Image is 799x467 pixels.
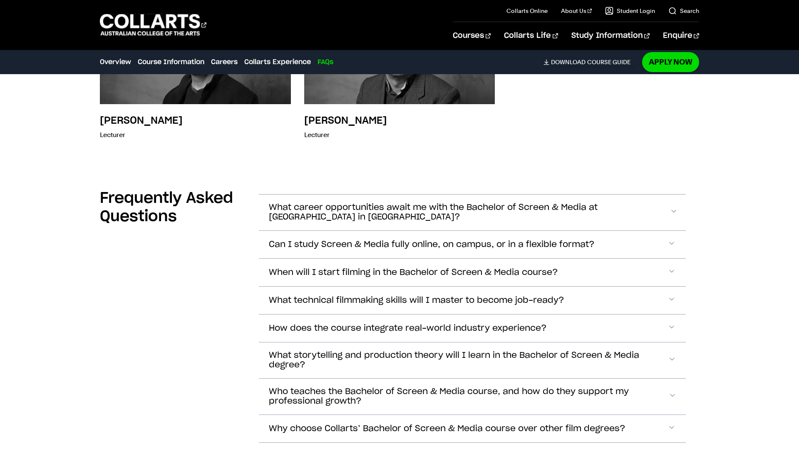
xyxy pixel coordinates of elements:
a: FAQs [318,57,333,67]
h3: [PERSON_NAME] [304,116,387,126]
div: Go to homepage [100,13,206,37]
p: Lecturer [304,129,387,141]
button: What career opportunities await me with the Bachelor of Screen & Media at [GEOGRAPHIC_DATA] in [G... [259,195,686,230]
a: Enquire [663,22,699,50]
a: Careers [211,57,238,67]
a: Collarts Life [504,22,558,50]
span: Why choose Collarts’ Bachelor of Screen & Media course over other film degrees? [269,424,625,434]
button: What technical filmmaking skills will I master to become job-ready? [259,287,686,314]
button: Who teaches the Bachelor of Screen & Media course, and how do they support my professional growth? [259,379,686,415]
h2: Frequently Asked Questions [100,189,246,226]
button: Why choose Collarts’ Bachelor of Screen & Media course over other film degrees? [259,415,686,442]
span: What storytelling and production theory will I learn in the Bachelor of Screen & Media degree? [269,351,668,370]
button: Can I study Screen & Media fully online, on campus, or in a flexible format? [259,231,686,258]
a: Study Information [571,22,650,50]
a: About Us [561,7,592,15]
span: How does the course integrate real-world industry experience? [269,324,547,333]
span: What technical filmmaking skills will I master to become job-ready? [269,296,564,305]
span: When will I start filming in the Bachelor of Screen & Media course? [269,268,558,277]
a: Student Login [605,7,655,15]
a: Search [668,7,699,15]
a: Courses [453,22,491,50]
a: DownloadCourse Guide [543,58,637,66]
a: Course Information [138,57,204,67]
span: What career opportunities await me with the Bachelor of Screen & Media at [GEOGRAPHIC_DATA] in [G... [269,203,670,222]
p: Lecturer [100,129,183,141]
h3: [PERSON_NAME] [100,116,183,126]
a: Collarts Online [506,7,548,15]
a: Overview [100,57,131,67]
button: How does the course integrate real-world industry experience? [259,315,686,342]
a: Apply Now [642,52,699,72]
a: Collarts Experience [244,57,311,67]
span: Download [551,58,586,66]
button: What storytelling and production theory will I learn in the Bachelor of Screen & Media degree? [259,342,686,378]
span: Can I study Screen & Media fully online, on campus, or in a flexible format? [269,240,595,250]
button: When will I start filming in the Bachelor of Screen & Media course? [259,259,686,286]
span: Who teaches the Bachelor of Screen & Media course, and how do they support my professional growth? [269,387,668,406]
